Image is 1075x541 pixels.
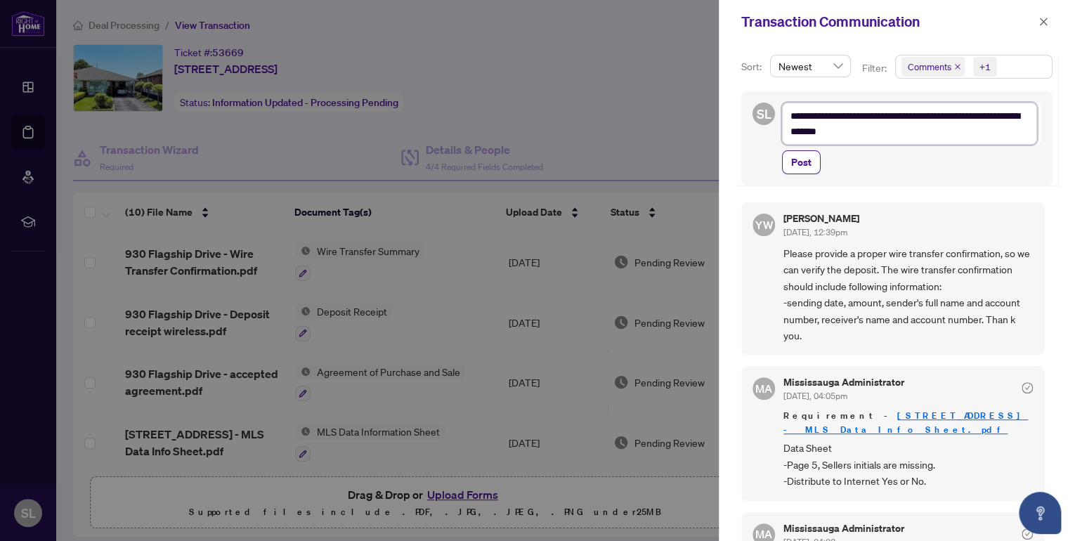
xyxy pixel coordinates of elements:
[778,56,842,77] span: Newest
[757,104,771,124] span: SL
[901,57,965,77] span: Comments
[755,380,772,397] span: MA
[908,60,951,74] span: Comments
[783,523,904,533] h5: Mississauga Administrator
[1022,528,1033,540] span: check-circle
[782,150,821,174] button: Post
[783,410,1028,436] a: [STREET_ADDRESS] - MLS Data Info Sheet.pdf
[741,59,764,74] p: Sort:
[783,245,1033,344] span: Please provide a proper wire transfer confirmation, so we can verify the deposit. The wire transf...
[783,214,859,223] h5: [PERSON_NAME]
[954,63,961,70] span: close
[741,11,1034,32] div: Transaction Communication
[783,391,847,401] span: [DATE], 04:05pm
[1019,492,1061,534] button: Open asap
[755,216,773,233] span: YW
[1022,382,1033,393] span: check-circle
[783,409,1033,437] span: Requirement -
[783,227,847,237] span: [DATE], 12:39pm
[979,60,991,74] div: +1
[783,440,1033,489] span: Data Sheet -Page 5, Sellers initials are missing. -Distribute to Internet Yes or No.
[783,377,904,387] h5: Mississauga Administrator
[1038,17,1048,27] span: close
[862,60,889,76] p: Filter:
[791,151,812,174] span: Post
